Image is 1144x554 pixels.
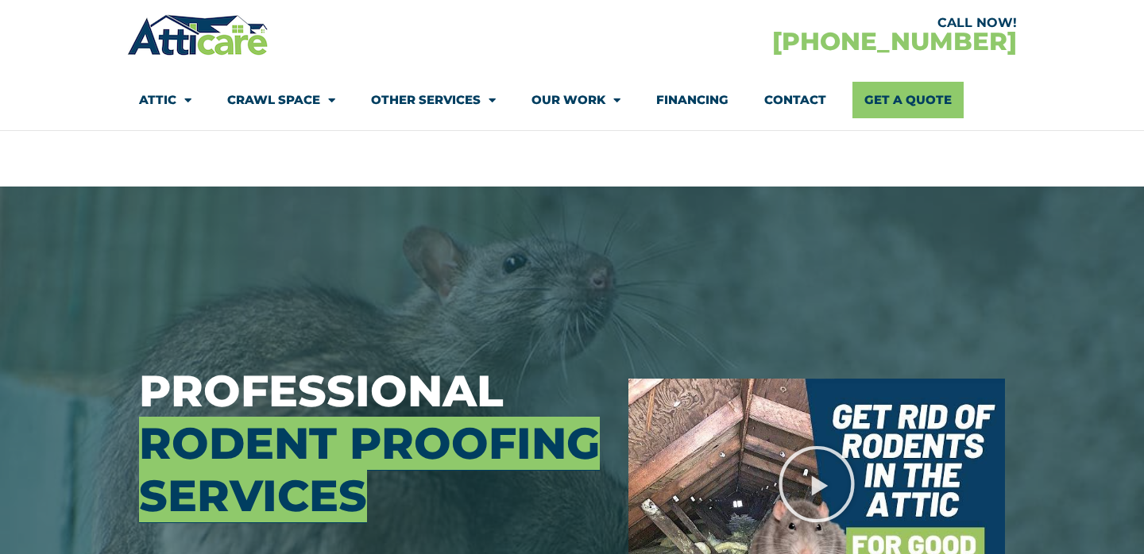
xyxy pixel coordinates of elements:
[852,82,964,118] a: Get A Quote
[764,82,826,118] a: Contact
[227,82,335,118] a: Crawl Space
[139,82,1005,118] nav: Menu
[371,82,496,118] a: Other Services
[139,82,191,118] a: Attic
[656,82,729,118] a: Financing
[572,17,1017,29] div: CALL NOW!
[531,82,620,118] a: Our Work
[777,444,856,524] div: Play Video
[139,417,600,522] span: Rodent Proofing Services
[139,365,605,522] h3: Professional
